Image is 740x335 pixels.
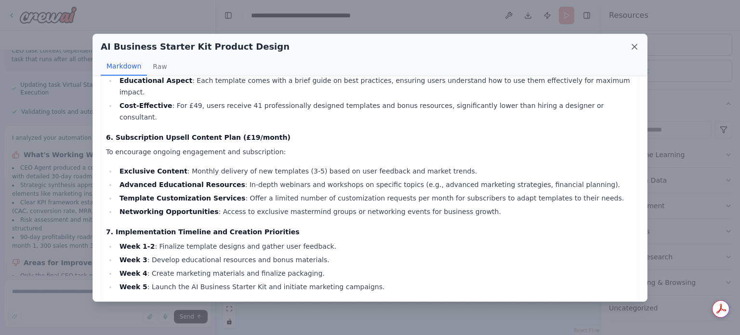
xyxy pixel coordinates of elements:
[106,227,634,237] h4: 7. Implementation Timeline and Creation Priorities
[106,300,634,323] p: This comprehensive outline ensures the AI Business Starter Kit not only meets the needs of small ...
[106,133,634,142] h4: 6. Subscription Upsell Content Plan (£19/month)
[119,208,219,215] strong: Networking Opportunities
[147,57,172,76] button: Raw
[119,256,147,264] strong: Week 3
[117,192,634,204] li: : Offer a limited number of customization requests per month for subscribers to adapt templates t...
[117,165,634,177] li: : Monthly delivery of new templates (3-5) based on user feedback and market trends.
[117,241,634,252] li: : Finalize template designs and gather user feedback.
[119,167,187,175] strong: Exclusive Content
[119,181,245,188] strong: Advanced Educational Resources
[119,77,192,84] strong: Educational Aspect
[119,242,155,250] strong: Week 1-2
[117,179,634,190] li: : In-depth webinars and workshops on specific topics (e.g., advanced marketing strategies, financ...
[117,75,634,98] li: : Each template comes with a brief guide on best practices, ensuring users understand how to use ...
[119,269,147,277] strong: Week 4
[119,102,172,109] strong: Cost-Effective
[101,57,147,76] button: Markdown
[119,194,245,202] strong: Template Customization Services
[117,100,634,123] li: : For £49, users receive 41 professionally designed templates and bonus resources, significantly ...
[117,268,634,279] li: : Create marketing materials and finalize packaging.
[106,146,634,158] p: To encourage ongoing engagement and subscription:
[101,40,290,54] h2: AI Business Starter Kit Product Design
[117,254,634,266] li: : Develop educational resources and bonus materials.
[117,206,634,217] li: : Access to exclusive mastermind groups or networking events for business growth.
[117,281,634,293] li: : Launch the AI Business Starter Kit and initiate marketing campaigns.
[119,283,147,291] strong: Week 5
